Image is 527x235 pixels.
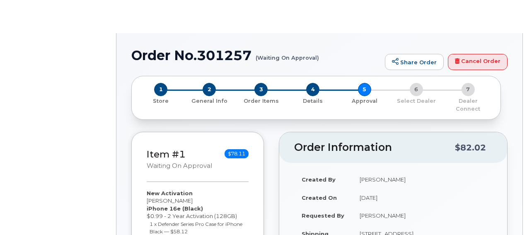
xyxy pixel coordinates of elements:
[302,212,344,219] strong: Requested By
[150,221,242,235] small: 1 x Defender Series Pro Case for iPhone Black — $58.12
[302,194,337,201] strong: Created On
[385,54,444,70] a: Share Order
[239,97,284,105] p: Order Items
[294,142,455,153] h2: Order Information
[256,48,319,61] small: (Waiting On Approval)
[225,149,249,158] span: $78.11
[352,189,492,207] td: [DATE]
[455,140,486,155] div: $82.02
[448,54,508,70] a: Cancel Order
[131,48,381,63] h1: Order No.301257
[302,176,336,183] strong: Created By
[138,96,184,105] a: 1 Store
[235,96,287,105] a: 3 Order Items
[306,83,319,96] span: 4
[352,206,492,225] td: [PERSON_NAME]
[142,97,180,105] p: Store
[254,83,268,96] span: 3
[147,190,193,196] strong: New Activation
[147,148,186,160] a: Item #1
[184,96,235,105] a: 2 General Info
[147,162,212,170] small: Waiting On Approval
[352,170,492,189] td: [PERSON_NAME]
[290,97,336,105] p: Details
[287,96,339,105] a: 4 Details
[154,83,167,96] span: 1
[187,97,232,105] p: General Info
[147,205,203,212] strong: iPhone 16e (Black)
[203,83,216,96] span: 2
